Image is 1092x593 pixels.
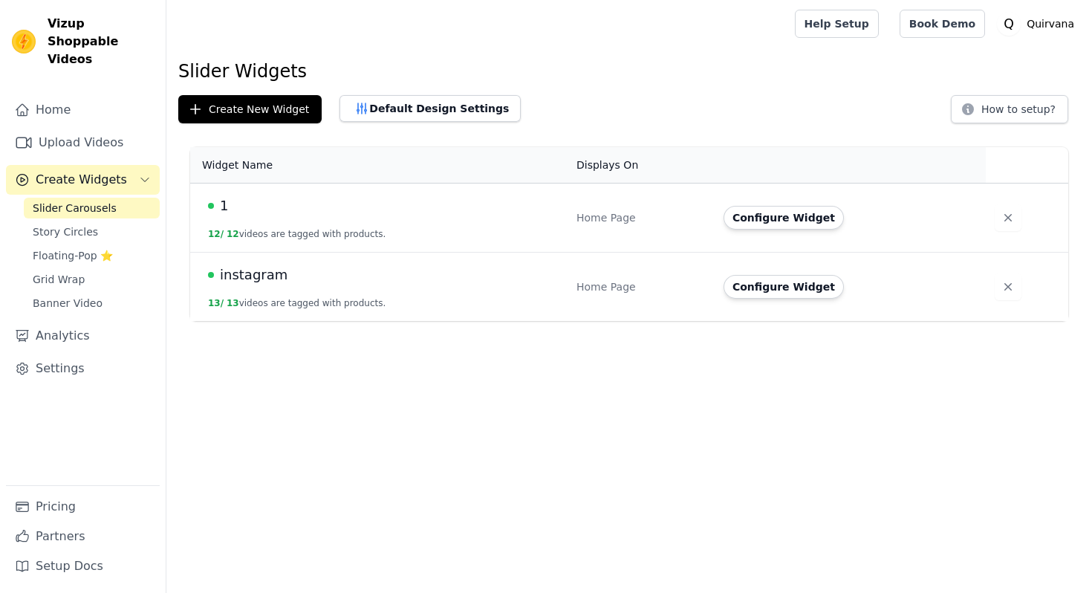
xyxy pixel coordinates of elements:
[33,296,103,311] span: Banner Video
[1004,16,1014,31] text: Q
[208,229,224,239] span: 12 /
[33,224,98,239] span: Story Circles
[951,106,1068,120] a: How to setup?
[6,95,160,125] a: Home
[995,273,1021,300] button: Delete widget
[12,30,36,54] img: Vizup
[208,298,224,308] span: 13 /
[568,147,715,184] th: Displays On
[576,210,706,225] div: Home Page
[900,10,985,38] a: Book Demo
[220,265,287,285] span: instagram
[48,15,154,68] span: Vizup Shoppable Videos
[6,354,160,383] a: Settings
[178,59,1080,83] h1: Slider Widgets
[724,206,844,230] button: Configure Widget
[178,95,322,123] button: Create New Widget
[339,95,521,122] button: Default Design Settings
[24,221,160,242] a: Story Circles
[576,279,706,294] div: Home Page
[6,522,160,551] a: Partners
[33,272,85,287] span: Grid Wrap
[24,269,160,290] a: Grid Wrap
[6,165,160,195] button: Create Widgets
[208,203,214,209] span: Live Published
[36,171,127,189] span: Create Widgets
[208,272,214,278] span: Live Published
[208,228,386,240] button: 12/ 12videos are tagged with products.
[24,293,160,314] a: Banner Video
[1021,10,1080,37] p: Quirvana
[227,229,239,239] span: 12
[33,201,117,216] span: Slider Carousels
[24,198,160,218] a: Slider Carousels
[220,195,228,216] span: 1
[208,297,386,309] button: 13/ 13videos are tagged with products.
[190,147,568,184] th: Widget Name
[997,10,1080,37] button: Q Quirvana
[6,321,160,351] a: Analytics
[995,204,1021,231] button: Delete widget
[24,245,160,266] a: Floating-Pop ⭐
[6,492,160,522] a: Pricing
[951,95,1068,123] button: How to setup?
[6,551,160,581] a: Setup Docs
[6,128,160,158] a: Upload Videos
[33,248,113,263] span: Floating-Pop ⭐
[724,275,844,299] button: Configure Widget
[227,298,239,308] span: 13
[795,10,879,38] a: Help Setup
